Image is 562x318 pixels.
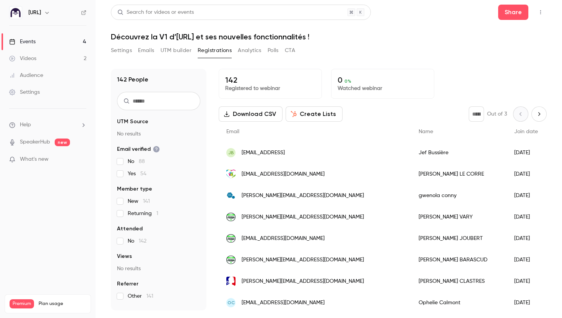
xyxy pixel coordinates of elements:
[507,142,546,163] div: [DATE]
[9,88,40,96] div: Settings
[238,44,262,57] button: Analytics
[514,129,538,134] span: Join date
[117,130,200,138] p: No results
[117,145,160,153] span: Email verified
[140,171,146,176] span: 54
[268,44,279,57] button: Polls
[487,110,507,118] p: Out of 3
[10,7,22,19] img: Ed.ai
[411,292,507,313] div: Ophelie Calmont
[242,192,364,200] span: [PERSON_NAME][EMAIL_ADDRESS][DOMAIN_NAME]
[9,72,43,79] div: Audience
[507,249,546,271] div: [DATE]
[338,75,428,85] p: 0
[117,118,200,300] section: facet-groups
[226,129,239,134] span: Email
[128,292,153,300] span: Other
[411,228,507,249] div: [PERSON_NAME] JOUBERT
[344,78,351,84] span: 0 %
[226,234,236,243] img: essb.fr
[20,138,50,146] a: SpeakerHub
[39,301,86,307] span: Plan usage
[128,237,146,245] span: No
[219,106,283,122] button: Download CSV
[9,38,36,46] div: Events
[128,197,150,205] span: New
[242,299,325,307] span: [EMAIL_ADDRESS][DOMAIN_NAME]
[161,44,192,57] button: UTM builder
[20,155,49,163] span: What's new
[139,159,145,164] span: 88
[242,235,325,243] span: [EMAIL_ADDRESS][DOMAIN_NAME]
[411,249,507,271] div: [PERSON_NAME] BARASCUD
[10,299,34,308] span: Premium
[128,170,146,178] span: Yes
[117,185,152,193] span: Member type
[226,277,236,286] img: ac-nice.fr
[117,8,194,16] div: Search for videos or events
[143,199,150,204] span: 141
[55,139,70,146] span: new
[338,85,428,92] p: Watched webinar
[139,238,146,244] span: 142
[242,213,364,221] span: [PERSON_NAME][EMAIL_ADDRESS][DOMAIN_NAME]
[531,106,547,122] button: Next page
[9,55,36,62] div: Videos
[507,185,546,206] div: [DATE]
[111,44,132,57] button: Settings
[507,271,546,292] div: [DATE]
[507,228,546,249] div: [DATE]
[128,158,145,165] span: No
[411,163,507,185] div: [PERSON_NAME] LE CORRE
[226,170,236,179] img: sacrecoeur37.fr
[507,292,546,313] div: [DATE]
[117,265,200,272] p: No results
[411,271,507,292] div: [PERSON_NAME] CLASTRES
[242,256,364,264] span: [PERSON_NAME][EMAIL_ADDRESS][DOMAIN_NAME]
[117,118,148,126] span: UTM Source
[117,253,132,260] span: Views
[242,170,325,178] span: [EMAIL_ADDRESS][DOMAIN_NAME]
[111,32,547,41] h1: Découvrez la V1 d’[URL] et ses nouvelles fonctionnalités !
[507,206,546,228] div: [DATE]
[225,85,315,92] p: Registered to webinar
[411,206,507,228] div: [PERSON_NAME] VARY
[507,163,546,185] div: [DATE]
[198,44,232,57] button: Registrations
[117,280,138,288] span: Referrer
[411,185,507,206] div: gwenola conny
[419,129,433,134] span: Name
[146,294,153,299] span: 141
[242,149,285,157] span: [EMAIL_ADDRESS]
[228,149,234,156] span: JB
[226,256,236,264] img: essb.fr
[77,156,86,163] iframe: Noticeable Trigger
[227,299,235,306] span: OC
[28,9,41,16] h6: [URL]
[285,44,295,57] button: CTA
[226,213,236,222] img: essb.fr
[156,211,158,216] span: 1
[117,225,143,233] span: Attended
[117,75,148,84] h1: 142 People
[225,75,315,85] p: 142
[226,191,236,200] img: mlfmonde.org
[128,210,158,217] span: Returning
[286,106,343,122] button: Create Lists
[242,277,364,285] span: [PERSON_NAME][EMAIL_ADDRESS][DOMAIN_NAME]
[411,142,507,163] div: Jef Bussière
[138,44,154,57] button: Emails
[498,5,528,20] button: Share
[9,121,86,129] li: help-dropdown-opener
[20,121,31,129] span: Help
